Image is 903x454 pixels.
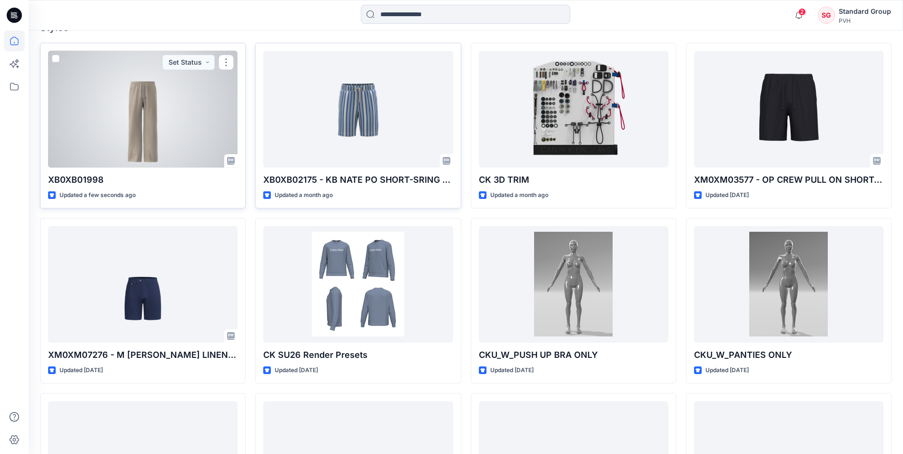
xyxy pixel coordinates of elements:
a: XM0XM03577 - OP CREW PULL ON SHORT-SPRING 2026 [694,51,883,168]
p: CKU_W_PANTIES ONLY [694,348,883,362]
span: 2 [798,8,806,16]
div: PVH [839,17,891,24]
p: Updated a month ago [275,190,333,200]
a: CKU_W_PUSH UP BRA ONLY [479,226,668,343]
p: Updated [DATE] [490,365,534,375]
p: Updated a month ago [490,190,548,200]
p: CK 3D TRIM [479,173,668,187]
a: CK 3D TRIM [479,51,668,168]
div: SG [818,7,835,24]
p: XB0XB01998 [48,173,238,187]
p: XM0XM03577 - OP CREW PULL ON SHORT-SPRING 2026 [694,173,883,187]
p: Updated [DATE] [275,365,318,375]
a: CKU_W_PANTIES ONLY [694,226,883,343]
p: Updated [DATE] [705,190,749,200]
p: Updated [DATE] [705,365,749,375]
p: Updated [DATE] [60,365,103,375]
a: XB0XB01998 [48,51,238,168]
p: CKU_W_PUSH UP BRA ONLY [479,348,668,362]
p: XB0XB02175 - KB NATE PO SHORT-SRING 2026 [263,173,453,187]
div: Standard Group [839,6,891,17]
a: XB0XB02175 - KB NATE PO SHORT-SRING 2026 [263,51,453,168]
a: CK SU26 Render Presets [263,226,453,343]
p: Updated a few seconds ago [60,190,136,200]
p: XM0XM07276 - M [PERSON_NAME] LINEN DC SHORT-SPRING 2026 [48,348,238,362]
p: CK SU26 Render Presets [263,348,453,362]
a: XM0XM07276 - M RILEY LINEN DC SHORT-SPRING 2026 [48,226,238,343]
